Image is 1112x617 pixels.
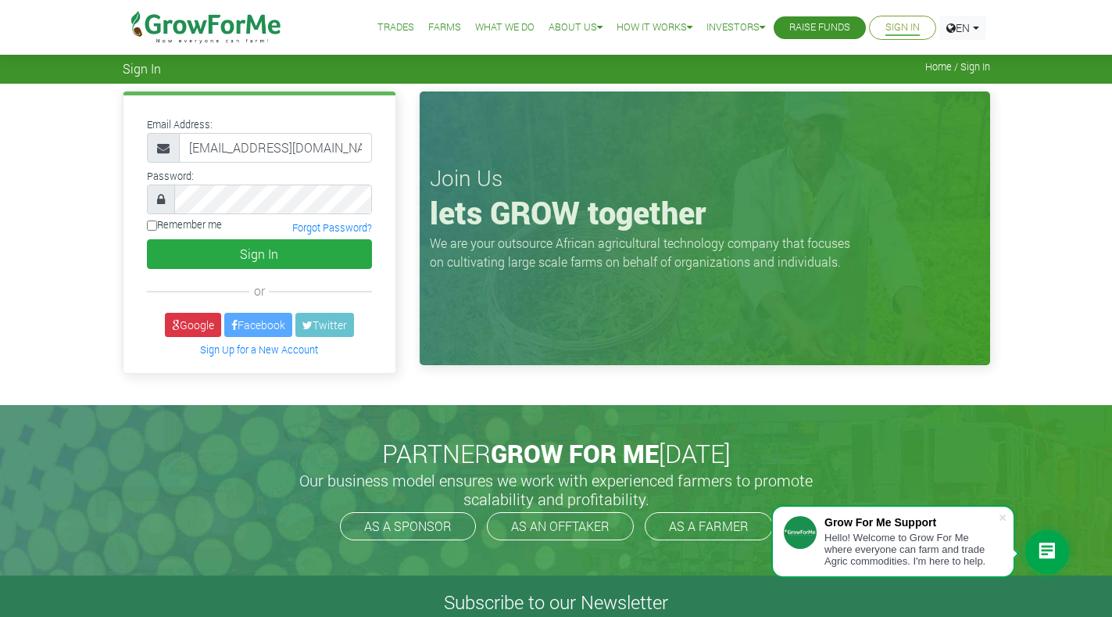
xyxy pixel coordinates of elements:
a: About Us [549,20,602,36]
a: Farms [428,20,461,36]
a: EN [939,16,986,40]
a: Sign In [885,20,920,36]
a: Trades [377,20,414,36]
span: Home / Sign In [925,61,990,73]
h5: Our business model ensures we work with experienced farmers to promote scalability and profitabil... [283,471,830,508]
label: Remember me [147,217,222,232]
div: Hello! Welcome to Grow For Me where everyone can farm and trade Agric commodities. I'm here to help. [824,532,998,567]
a: AS A FARMER [645,512,773,540]
a: Raise Funds [789,20,850,36]
h1: lets GROW together [430,194,980,231]
input: Remember me [147,221,157,231]
h4: Subscribe to our Newsletter [20,591,1092,614]
a: What We Do [475,20,535,36]
span: Sign In [123,61,161,76]
a: Forgot Password? [292,221,372,234]
h3: Join Us [430,165,980,192]
h2: PARTNER [DATE] [129,439,984,468]
label: Password: [147,169,194,184]
input: Email Address [179,133,372,163]
div: or [147,282,372,300]
a: AS A SPONSOR [340,512,476,540]
a: Google [165,313,221,337]
div: Grow For Me Support [824,516,998,529]
a: AS AN OFFTAKER [487,512,634,540]
span: GROW FOR ME [491,436,659,470]
a: How it Works [617,20,692,36]
a: Sign Up for a New Account [200,343,318,356]
label: Email Address: [147,117,213,132]
button: Sign In [147,239,372,269]
a: Investors [706,20,765,36]
p: We are your outsource African agricultural technology company that focuses on cultivating large s... [430,234,860,271]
